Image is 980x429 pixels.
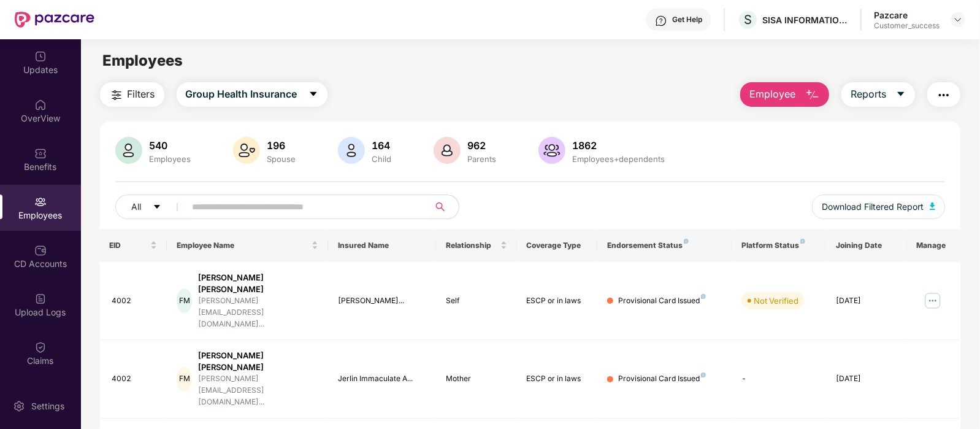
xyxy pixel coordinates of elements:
img: svg+xml;base64,PHN2ZyB4bWxucz0iaHR0cDovL3d3dy53My5vcmcvMjAwMC9zdmciIHhtbG5zOnhsaW5rPSJodHRwOi8vd3... [115,137,142,164]
img: svg+xml;base64,PHN2ZyB4bWxucz0iaHR0cDovL3d3dy53My5vcmcvMjAwMC9zdmciIHdpZHRoPSI4IiBoZWlnaHQ9IjgiIH... [684,239,689,244]
div: FM [177,288,192,313]
div: [DATE] [836,295,897,307]
button: Reportscaret-down [841,82,915,107]
div: Get Help [672,15,702,25]
span: S [744,12,752,27]
img: svg+xml;base64,PHN2ZyBpZD0iVXBkYXRlZCIgeG1sbnM9Imh0dHA6Ly93d3cudzMub3JnLzIwMDAvc3ZnIiB3aWR0aD0iMj... [34,50,47,63]
img: svg+xml;base64,PHN2ZyBpZD0iQ2xhaW0iIHhtbG5zPSJodHRwOi8vd3d3LnczLm9yZy8yMDAwL3N2ZyIgd2lkdGg9IjIwIi... [34,341,47,354]
div: Provisional Card Issued [618,295,706,307]
div: Pazcare [874,9,940,21]
div: 196 [265,139,299,152]
img: svg+xml;base64,PHN2ZyB4bWxucz0iaHR0cDovL3d3dy53My5vcmcvMjAwMC9zdmciIHdpZHRoPSI4IiBoZWlnaHQ9IjgiIH... [800,239,805,244]
div: [PERSON_NAME]... [338,295,426,307]
button: search [429,195,459,219]
div: ESCP or in laws [527,373,588,385]
th: Joining Date [826,229,907,262]
div: Child [370,154,394,164]
img: svg+xml;base64,PHN2ZyB4bWxucz0iaHR0cDovL3d3dy53My5vcmcvMjAwMC9zdmciIHhtbG5zOnhsaW5rPSJodHRwOi8vd3... [538,137,565,164]
div: 962 [465,139,499,152]
span: Group Health Insurance [186,87,297,102]
img: svg+xml;base64,PHN2ZyB4bWxucz0iaHR0cDovL3d3dy53My5vcmcvMjAwMC9zdmciIHdpZHRoPSI4IiBoZWlnaHQ9IjgiIH... [701,294,706,299]
span: Download Filtered Report [822,200,924,214]
div: [PERSON_NAME][EMAIL_ADDRESS][DOMAIN_NAME]... [198,373,318,408]
button: Allcaret-down [115,195,190,219]
span: Employee Name [177,241,309,250]
th: EID [100,229,167,262]
button: Group Health Insurancecaret-down [177,82,327,107]
div: Customer_success [874,21,940,31]
div: 4002 [112,373,158,385]
img: svg+xml;base64,PHN2ZyBpZD0iSG9tZSIgeG1sbnM9Imh0dHA6Ly93d3cudzMub3JnLzIwMDAvc3ZnIiB3aWR0aD0iMjAiIG... [34,99,47,111]
img: svg+xml;base64,PHN2ZyB4bWxucz0iaHR0cDovL3d3dy53My5vcmcvMjAwMC9zdmciIHdpZHRoPSIyNCIgaGVpZ2h0PSIyNC... [936,88,951,102]
td: - [732,340,826,419]
div: 1862 [570,139,668,152]
img: svg+xml;base64,PHN2ZyBpZD0iSGVscC0zMngzMiIgeG1sbnM9Imh0dHA6Ly93d3cudzMub3JnLzIwMDAvc3ZnIiB3aWR0aD... [655,15,667,27]
img: New Pazcare Logo [15,12,94,28]
div: Employees [147,154,194,164]
img: svg+xml;base64,PHN2ZyBpZD0iRW1wbG95ZWVzIiB4bWxucz0iaHR0cDovL3d3dy53My5vcmcvMjAwMC9zdmciIHdpZHRoPS... [34,196,47,208]
div: Provisional Card Issued [618,373,706,385]
div: ESCP or in laws [527,295,588,307]
th: Relationship [436,229,517,262]
div: 4002 [112,295,158,307]
div: Platform Status [741,241,816,250]
th: Coverage Type [517,229,598,262]
div: Mother [446,373,507,385]
img: svg+xml;base64,PHN2ZyB4bWxucz0iaHR0cDovL3d3dy53My5vcmcvMjAwMC9zdmciIHdpZHRoPSIyNCIgaGVpZ2h0PSIyNC... [109,88,124,102]
img: svg+xml;base64,PHN2ZyBpZD0iRHJvcGRvd24tMzJ4MzIiIHhtbG5zPSJodHRwOi8vd3d3LnczLm9yZy8yMDAwL3N2ZyIgd2... [953,15,963,25]
img: svg+xml;base64,PHN2ZyB4bWxucz0iaHR0cDovL3d3dy53My5vcmcvMjAwMC9zdmciIHdpZHRoPSI4IiBoZWlnaHQ9IjgiIH... [701,373,706,377]
span: Filters [128,87,155,102]
span: Employees [102,52,183,69]
img: svg+xml;base64,PHN2ZyBpZD0iQ0RfQWNjb3VudHMiIGRhdGEtbmFtZT0iQ0QgQWNjb3VudHMiIHhtbG5zPSJodHRwOi8vd3... [34,244,47,257]
button: Employee [740,82,829,107]
img: svg+xml;base64,PHN2ZyB4bWxucz0iaHR0cDovL3d3dy53My5vcmcvMjAwMC9zdmciIHhtbG5zOnhsaW5rPSJodHRwOi8vd3... [434,137,461,164]
img: svg+xml;base64,PHN2ZyB4bWxucz0iaHR0cDovL3d3dy53My5vcmcvMjAwMC9zdmciIHhtbG5zOnhsaW5rPSJodHRwOi8vd3... [233,137,260,164]
span: EID [110,241,148,250]
div: FM [177,367,192,392]
div: 540 [147,139,194,152]
img: svg+xml;base64,PHN2ZyBpZD0iU2V0dGluZy0yMHgyMCIgeG1sbnM9Imh0dHA6Ly93d3cudzMub3JnLzIwMDAvc3ZnIiB3aW... [13,400,25,412]
img: svg+xml;base64,PHN2ZyBpZD0iQmVuZWZpdHMiIHhtbG5zPSJodHRwOi8vd3d3LnczLm9yZy8yMDAwL3N2ZyIgd2lkdGg9Ij... [34,147,47,160]
img: svg+xml;base64,PHN2ZyB4bWxucz0iaHR0cDovL3d3dy53My5vcmcvMjAwMC9zdmciIHhtbG5zOnhsaW5rPSJodHRwOi8vd3... [805,88,820,102]
button: Download Filtered Report [812,195,946,219]
span: Employee [749,87,795,102]
th: Employee Name [167,229,328,262]
div: Not Verified [754,295,798,307]
span: All [132,200,142,214]
div: [DATE] [836,373,897,385]
span: Reports [851,87,886,102]
div: Jerlin Immaculate A... [338,373,426,385]
div: Parents [465,154,499,164]
img: svg+xml;base64,PHN2ZyB4bWxucz0iaHR0cDovL3d3dy53My5vcmcvMjAwMC9zdmciIHhtbG5zOnhsaW5rPSJodHRwOi8vd3... [930,203,936,210]
span: Relationship [446,241,498,250]
span: search [429,202,453,212]
div: Endorsement Status [607,241,722,250]
div: Spouse [265,154,299,164]
span: caret-down [153,203,161,212]
div: [PERSON_NAME] [PERSON_NAME] [198,272,318,295]
div: Self [446,295,507,307]
img: manageButton [923,291,943,311]
th: Manage [907,229,961,262]
div: SISA INFORMATION SECURITY PVT LTD [762,14,848,26]
th: Insured Name [328,229,435,262]
img: svg+xml;base64,PHN2ZyB4bWxucz0iaHR0cDovL3d3dy53My5vcmcvMjAwMC9zdmciIHhtbG5zOnhsaW5rPSJodHRwOi8vd3... [338,137,365,164]
div: 164 [370,139,394,152]
div: [PERSON_NAME] [PERSON_NAME] [198,350,318,373]
span: caret-down [896,89,906,100]
div: Employees+dependents [570,154,668,164]
div: [PERSON_NAME][EMAIL_ADDRESS][DOMAIN_NAME]... [198,295,318,330]
span: caret-down [308,89,318,100]
button: Filters [100,82,164,107]
img: svg+xml;base64,PHN2ZyBpZD0iVXBsb2FkX0xvZ3MiIGRhdGEtbmFtZT0iVXBsb2FkIExvZ3MiIHhtbG5zPSJodHRwOi8vd3... [34,293,47,305]
div: Settings [28,400,68,412]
